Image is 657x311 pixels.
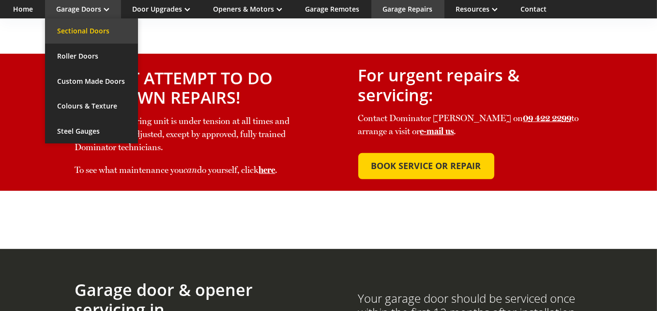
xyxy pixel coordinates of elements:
a: Custom Made Doors [45,69,138,94]
a: Openers & Motors [214,4,282,14]
em: can [184,165,198,175]
a: Door Upgrades [133,4,190,14]
a: Home [14,4,33,14]
a: Garage Repairs [383,4,433,14]
a: Garage Remotes [306,4,360,14]
a: e-mail us [420,126,454,136]
a: Steel Gauges [45,119,138,144]
a: Garage Doors [57,4,109,14]
a: BOOK SERVICE OR REPAIR [358,153,494,179]
a: Resources [456,4,498,14]
a: Colours & Texture [45,93,138,119]
h2: DO NOT ATTEMPT TO DO YOUR OWN REPAIRS! [75,68,299,108]
a: Roller Doors [45,44,138,69]
h2: For urgent repairs & servicing: [358,65,582,105]
a: Sectional Doors [45,18,138,44]
p: To see what maintenance you do yourself, click . [75,163,299,176]
span: BOOK SERVICE OR REPAIR [371,161,481,171]
p: A garage door spring unit is under tension at all times and should be adjusted, except by approve... [75,114,299,163]
p: Contact Dominator [PERSON_NAME] on to arrange a visit or . [358,111,582,138]
a: here [259,165,275,175]
a: 09 422 2299 [523,113,572,123]
a: Contact [521,4,547,14]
